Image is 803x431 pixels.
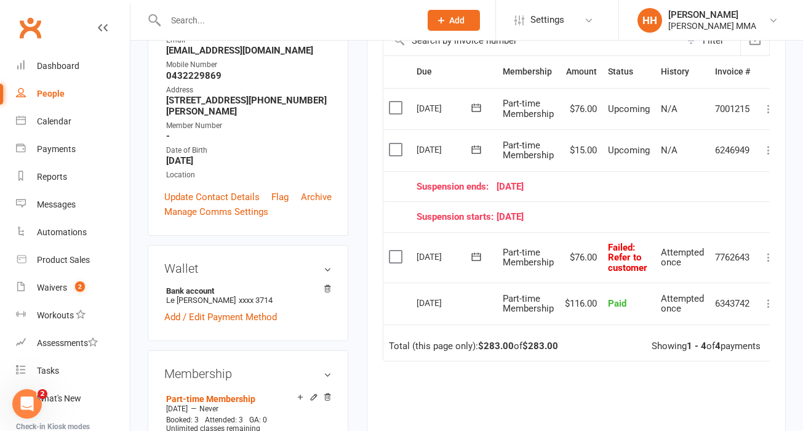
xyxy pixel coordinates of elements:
div: Dashboard [37,61,79,71]
a: Messages [16,191,130,219]
div: — [163,404,332,414]
div: Assessments [37,338,98,348]
td: $15.00 [559,129,602,171]
strong: Bank account [166,286,326,296]
a: Clubworx [15,12,46,43]
div: Reports [37,172,67,182]
div: Address [166,84,332,96]
span: Upcoming [608,145,650,156]
span: Attempted once [661,293,704,315]
a: Workouts [16,302,130,329]
a: Part-time Membership [166,394,255,404]
button: Add [428,10,480,31]
div: Total (this page only): of [389,341,558,352]
strong: $283.00 [522,340,558,352]
span: xxxx 3714 [239,296,273,305]
div: Filter [703,33,724,48]
a: Reports [16,163,130,191]
td: $76.00 [559,88,602,130]
span: Attended: 3 [205,416,243,424]
th: Due [411,56,497,87]
th: History [655,56,709,87]
span: Part-time Membership [503,140,554,161]
div: Waivers [37,283,67,292]
td: $76.00 [559,232,602,283]
div: [DATE] [417,99,473,118]
strong: [DATE] [166,155,332,166]
span: N/A [661,103,677,115]
div: [DATE] [417,247,473,266]
span: 2 [75,281,85,292]
a: Flag [271,190,289,204]
span: Suspension ends: [417,182,497,192]
span: Attempted once [661,247,704,268]
td: 7762643 [709,232,756,283]
a: Calendar [16,108,130,135]
div: [DATE] [417,140,473,159]
a: Manage Comms Settings [164,204,268,219]
span: Booked: 3 [166,416,199,424]
div: HH [637,8,662,33]
strong: 0432229869 [166,70,332,81]
span: : Refer to customer [608,242,647,273]
td: 7001215 [709,88,756,130]
li: Le [PERSON_NAME] [164,284,332,307]
span: Part-time Membership [503,293,554,315]
a: Tasks [16,357,130,385]
span: 2 [38,389,47,399]
span: Suspension starts: [417,212,497,222]
a: Product Sales [16,246,130,274]
span: Never [199,405,218,413]
strong: 4 [715,340,721,352]
th: Amount [559,56,602,87]
div: Location [166,169,332,181]
span: GA: 0 [249,416,267,424]
span: Part-time Membership [503,247,554,268]
input: Search... [162,12,412,29]
div: Workouts [37,310,74,320]
div: [DATE] [417,182,750,192]
div: Automations [37,227,87,237]
button: Filter [679,26,740,55]
th: Invoice # [709,56,756,87]
div: Showing of payments [652,341,761,352]
input: Search by invoice number [383,26,679,55]
span: Failed [608,242,647,273]
div: Mobile Number [166,59,332,71]
th: Status [602,56,655,87]
strong: 1 - 4 [687,340,706,352]
span: Upcoming [608,103,650,115]
td: $116.00 [559,283,602,324]
a: Assessments [16,329,130,357]
td: 6343742 [709,283,756,324]
a: Archive [301,190,332,204]
strong: [EMAIL_ADDRESS][DOMAIN_NAME] [166,45,332,56]
div: Messages [37,199,76,209]
strong: [STREET_ADDRESS][PHONE_NUMBER][PERSON_NAME] [166,95,332,117]
div: [PERSON_NAME] [668,9,756,20]
th: Membership [497,56,559,87]
span: Part-time Membership [503,98,554,119]
div: Date of Birth [166,145,332,156]
span: Paid [608,298,626,309]
div: Calendar [37,116,71,126]
strong: $283.00 [478,340,514,352]
strong: - [166,131,332,142]
div: [PERSON_NAME] MMA [668,20,756,31]
div: Member Number [166,120,332,132]
a: Waivers 2 [16,274,130,302]
a: Update Contact Details [164,190,260,204]
a: Add / Edit Payment Method [164,310,277,324]
div: People [37,89,65,99]
div: What's New [37,393,81,403]
div: [DATE] [417,293,473,312]
span: Add [449,15,465,25]
a: People [16,80,130,108]
td: 6246949 [709,129,756,171]
span: [DATE] [166,405,188,413]
span: N/A [661,145,677,156]
a: Automations [16,219,130,246]
a: Payments [16,135,130,163]
div: [DATE] [417,212,750,222]
h3: Membership [164,367,332,381]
